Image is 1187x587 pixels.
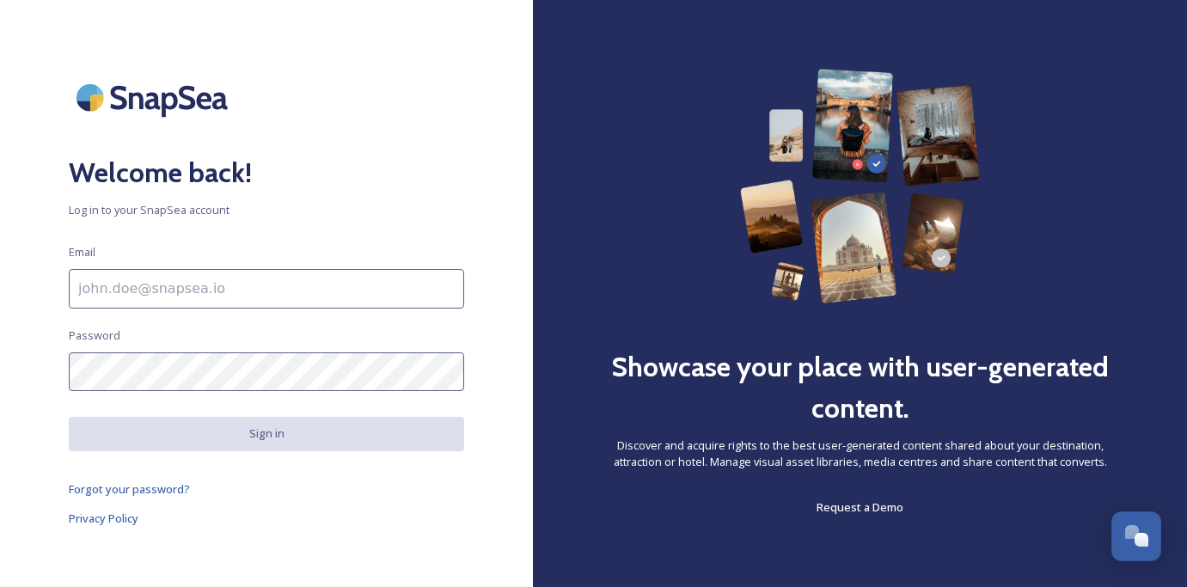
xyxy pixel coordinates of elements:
[817,497,903,517] a: Request a Demo
[69,69,241,126] img: SnapSea Logo
[69,327,120,344] span: Password
[69,479,464,499] a: Forgot your password?
[602,437,1118,470] span: Discover and acquire rights to the best user-generated content shared about your destination, att...
[69,417,464,450] button: Sign in
[69,202,464,218] span: Log in to your SnapSea account
[69,152,464,193] h2: Welcome back!
[69,511,138,526] span: Privacy Policy
[817,499,903,515] span: Request a Demo
[69,481,190,497] span: Forgot your password?
[740,69,980,303] img: 63b42ca75bacad526042e722_Group%20154-p-800.png
[69,244,95,260] span: Email
[1111,511,1161,561] button: Open Chat
[69,508,464,529] a: Privacy Policy
[69,269,464,309] input: john.doe@snapsea.io
[602,346,1118,429] h2: Showcase your place with user-generated content.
